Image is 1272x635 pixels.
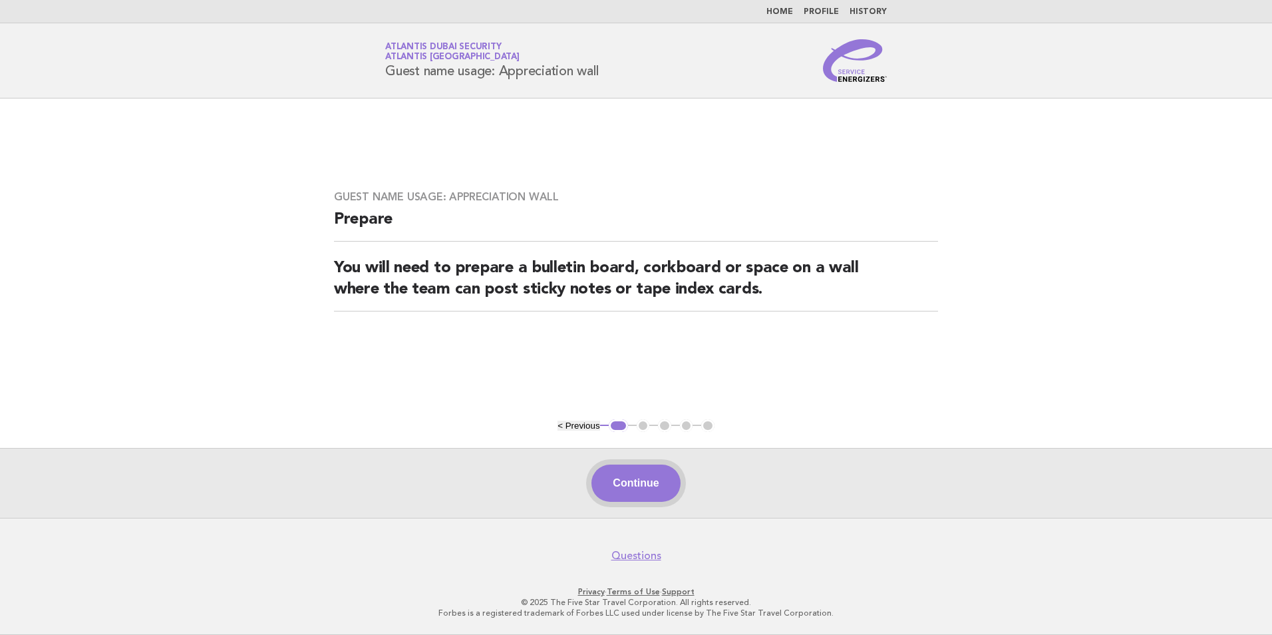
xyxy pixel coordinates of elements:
p: Forbes is a registered trademark of Forbes LLC used under license by The Five Star Travel Corpora... [229,608,1043,618]
a: Support [662,587,695,596]
a: Profile [804,8,839,16]
button: Continue [591,465,680,502]
button: 1 [609,419,628,433]
h2: Prepare [334,209,938,242]
img: Service Energizers [823,39,887,82]
span: Atlantis [GEOGRAPHIC_DATA] [385,53,520,62]
a: Atlantis Dubai SecurityAtlantis [GEOGRAPHIC_DATA] [385,43,520,61]
a: Home [766,8,793,16]
p: © 2025 The Five Star Travel Corporation. All rights reserved. [229,597,1043,608]
button: < Previous [557,421,599,431]
h1: Guest name usage: Appreciation wall [385,43,598,78]
p: · · [229,586,1043,597]
a: Privacy [578,587,605,596]
h2: You will need to prepare a bulletin board, corkboard or space on a wall where the team can post s... [334,258,938,312]
a: Questions [611,549,661,562]
a: Terms of Use [607,587,660,596]
a: History [850,8,887,16]
h3: Guest name usage: Appreciation wall [334,190,938,204]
